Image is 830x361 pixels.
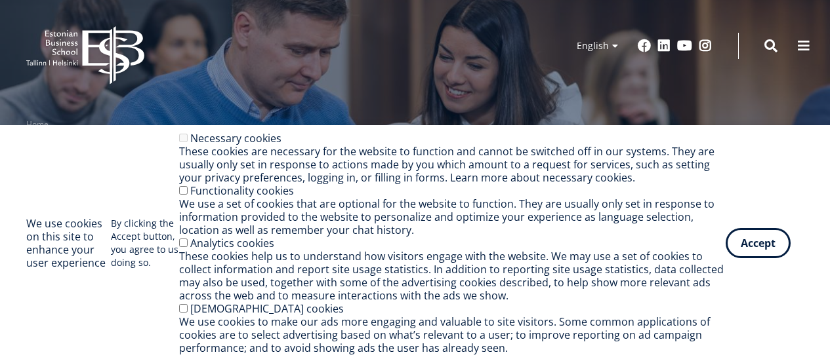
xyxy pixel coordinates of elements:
a: Linkedin [657,39,671,52]
a: Instagram [699,39,712,52]
h2: We use cookies on this site to enhance your user experience [26,217,111,269]
a: Youtube [677,39,692,52]
div: These cookies are necessary for the website to function and cannot be switched off in our systems... [179,145,726,184]
div: We use cookies to make our ads more engaging and valuable to site visitors. Some common applicati... [179,315,726,354]
label: Analytics cookies [190,236,274,250]
label: Necessary cookies [190,131,281,145]
label: [DEMOGRAPHIC_DATA] cookies [190,301,344,316]
div: These cookies help us to understand how visitors engage with the website. We may use a set of coo... [179,250,726,302]
label: Functionality cookies [190,183,294,198]
p: By clicking the Accept button, you agree to us doing so. [111,217,179,269]
a: Facebook [638,39,651,52]
a: Home [26,118,49,131]
div: We use a set of cookies that are optional for the website to function. They are usually only set ... [179,197,726,237]
button: Accept [726,228,791,258]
